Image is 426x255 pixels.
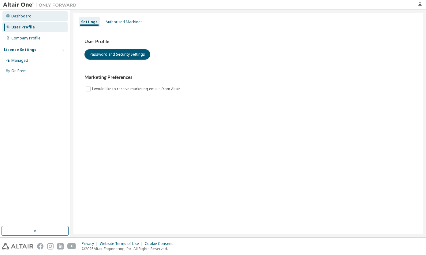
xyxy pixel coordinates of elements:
[11,68,27,73] div: On Prem
[37,243,43,249] img: facebook.svg
[2,243,33,249] img: altair_logo.svg
[82,246,176,251] p: © 2025 Altair Engineering, Inc. All Rights Reserved.
[145,241,176,246] div: Cookie Consent
[11,36,40,41] div: Company Profile
[47,243,54,249] img: instagram.svg
[84,39,412,45] h3: User Profile
[67,243,76,249] img: youtube.svg
[57,243,64,249] img: linkedin.svg
[82,241,100,246] div: Privacy
[81,20,98,24] div: Settings
[84,74,412,80] h3: Marketing Preferences
[4,47,36,52] div: License Settings
[84,49,150,60] button: Password and Security Settings
[92,85,181,93] label: I would like to receive marketing emails from Altair
[100,241,145,246] div: Website Terms of Use
[11,58,28,63] div: Managed
[106,20,143,24] div: Authorized Machines
[11,14,32,19] div: Dashboard
[3,2,80,8] img: Altair One
[11,25,35,30] div: User Profile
